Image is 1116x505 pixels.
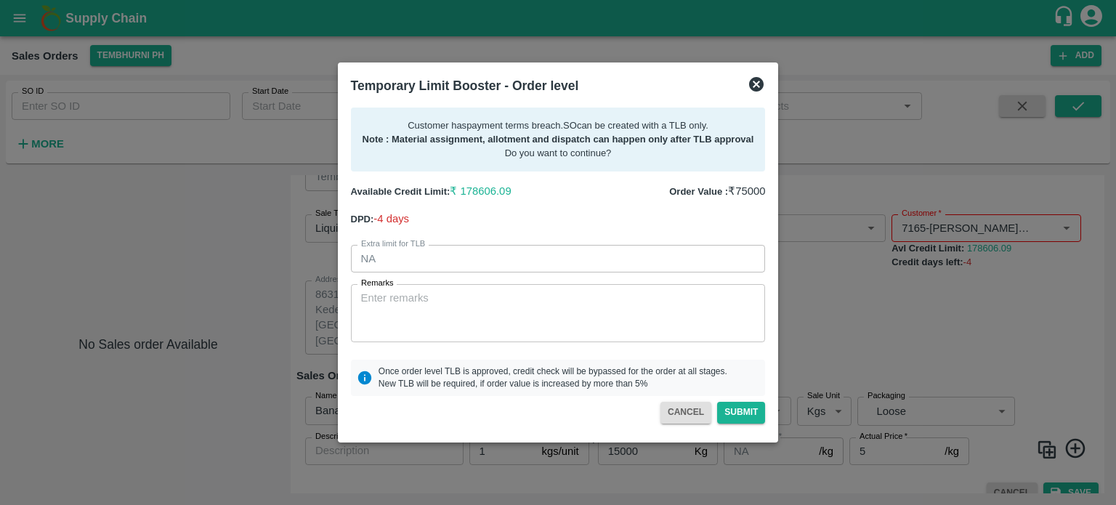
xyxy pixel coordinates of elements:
input: NA [351,245,766,272]
label: Remarks [361,278,394,289]
p: Once order level TLB is approved, credit check will be bypassed for the order at all stages. New ... [379,365,727,390]
p: Do you want to continue? [363,147,754,161]
p: Note : Material assignment, allotment and dispatch can happen only after TLB approval [363,133,754,147]
b: Temporary Limit Booster - Order level [351,78,579,93]
b: Available Credit Limit: [351,186,450,197]
button: Submit [717,402,765,423]
b: DPD: [351,214,374,225]
button: CANCEL [660,402,711,423]
span: ₹ 75000 [728,185,765,197]
span: -4 days [373,213,409,225]
span: ₹ 178606.09 [450,185,511,197]
p: Customer has payment terms breach . SO can be created with a TLB only. [363,119,754,133]
b: Order Value : [669,186,728,197]
label: Extra limit for TLB [361,238,425,250]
